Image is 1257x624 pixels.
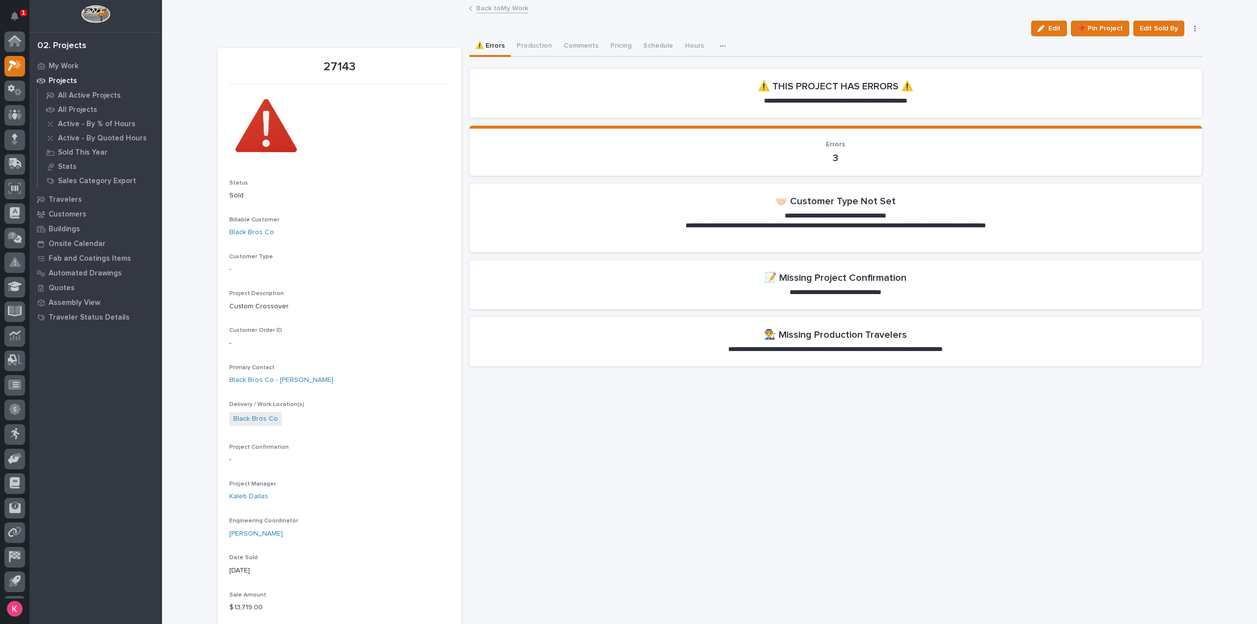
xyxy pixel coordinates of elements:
[4,598,25,619] button: users-avatar
[29,221,162,236] a: Buildings
[38,131,162,145] a: Active - By Quoted Hours
[4,6,25,27] button: Notifications
[604,36,637,57] button: Pricing
[29,310,162,325] a: Traveler Status Details
[38,117,162,131] a: Active - By % of Hours
[49,298,100,307] p: Assembly View
[49,254,131,263] p: Fab and Coatings Items
[58,120,136,129] p: Active - By % of Hours
[1133,21,1184,36] button: Edit Sold By
[229,227,274,238] a: Black Bros Co
[29,295,162,310] a: Assembly View
[558,36,604,57] button: Comments
[229,90,303,164] img: Wp64hYS8UVLvWtgfOK1AOfZHjkCDjAILiq_w0gDQirk
[229,190,450,201] p: Sold
[229,327,282,333] span: Customer Order ID
[38,174,162,188] a: Sales Category Export
[481,152,1190,164] p: 3
[38,160,162,173] a: Stats
[775,195,896,207] h2: 🤝🏻 Customer Type Not Set
[38,103,162,116] a: All Projects
[58,91,121,100] p: All Active Projects
[229,375,333,385] a: Black Bros Co - [PERSON_NAME]
[29,251,162,266] a: Fab and Coatings Items
[29,236,162,251] a: Onsite Calendar
[58,177,136,186] p: Sales Category Export
[12,12,25,27] div: Notifications1
[49,77,77,85] p: Projects
[58,134,147,143] p: Active - By Quoted Hours
[38,145,162,159] a: Sold This Year
[229,291,284,297] span: Project Description
[469,36,511,57] button: ⚠️ Errors
[1048,24,1061,33] span: Edit
[229,518,298,524] span: Engineering Coordinator
[229,60,450,74] p: 27143
[37,41,86,52] div: 02. Projects
[58,148,108,157] p: Sold This Year
[229,444,289,450] span: Project Confirmation
[764,329,907,341] h2: 👨‍🏭 Missing Production Travelers
[765,272,906,284] h2: 📝 Missing Project Confirmation
[229,264,450,274] p: -
[511,36,558,57] button: Production
[81,5,110,23] img: Workspace Logo
[826,141,845,148] span: Errors
[229,455,450,465] p: -
[58,163,77,171] p: Stats
[49,269,122,278] p: Automated Drawings
[58,106,97,114] p: All Projects
[29,266,162,280] a: Automated Drawings
[637,36,679,57] button: Schedule
[29,73,162,88] a: Projects
[229,338,450,349] p: -
[22,9,25,16] p: 1
[229,402,304,407] span: Delivery / Work Location(s)
[229,180,248,186] span: Status
[29,280,162,295] a: Quotes
[29,192,162,207] a: Travelers
[229,217,279,223] span: Billable Customer
[29,58,162,73] a: My Work
[1071,21,1129,36] button: 📌 Pin Project
[1031,21,1067,36] button: Edit
[229,365,274,371] span: Primary Contact
[229,481,276,487] span: Project Manager
[758,81,913,92] h2: ⚠️ THIS PROJECT HAS ERRORS ⚠️
[29,207,162,221] a: Customers
[49,210,86,219] p: Customers
[1140,23,1178,34] span: Edit Sold By
[229,491,268,502] a: Kaleb Dallas
[229,555,258,561] span: Date Sold
[49,313,130,322] p: Traveler Status Details
[229,592,266,598] span: Sale Amount
[1077,23,1123,34] span: 📌 Pin Project
[49,225,80,234] p: Buildings
[229,301,450,312] p: Custom Crossover
[49,195,82,204] p: Travelers
[476,2,528,13] a: Back toMy Work
[229,602,450,613] p: $ 13,719.00
[229,529,283,539] a: [PERSON_NAME]
[229,566,450,576] p: [DATE]
[229,254,273,260] span: Customer Type
[49,62,79,71] p: My Work
[233,414,278,424] a: Black Bros Co
[679,36,710,57] button: Hours
[49,240,106,248] p: Onsite Calendar
[49,284,75,293] p: Quotes
[38,88,162,102] a: All Active Projects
